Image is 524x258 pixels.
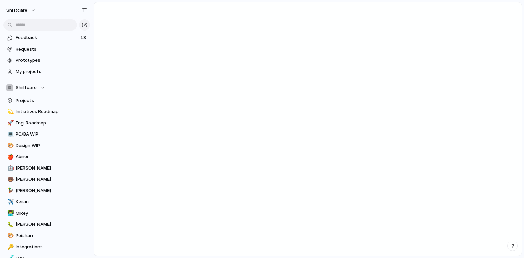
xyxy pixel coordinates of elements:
span: Integrations [16,243,88,250]
span: My projects [16,68,88,75]
span: [PERSON_NAME] [16,221,88,228]
a: Requests [3,44,90,54]
div: 💻 [7,130,12,138]
div: 🚀 [7,119,12,127]
div: 🐛 [7,221,12,229]
button: 🔑 [6,243,13,250]
span: Eng. Roadmap [16,120,88,127]
button: ✈️ [6,198,13,205]
div: 🍎 [7,153,12,161]
div: 🦆 [7,187,12,195]
a: 🐻[PERSON_NAME] [3,174,90,184]
span: Projects [16,97,88,104]
a: Prototypes [3,55,90,66]
div: 💫 [7,108,12,116]
a: ✈️Karan [3,197,90,207]
a: 🍎Abner [3,152,90,162]
a: 🐛[PERSON_NAME] [3,219,90,230]
button: 🎨 [6,142,13,149]
a: 🎨Design WIP [3,140,90,151]
div: 🤖 [7,164,12,172]
button: 💻 [6,131,13,138]
span: Prototypes [16,57,88,64]
span: Karan [16,198,88,205]
div: ✈️ [7,198,12,206]
button: 👨‍💻 [6,210,13,217]
button: Shiftcare [3,83,90,93]
a: 💫Initiatives Roadmap [3,106,90,117]
div: 👨‍💻 [7,209,12,217]
div: 🎨 [7,232,12,240]
button: 🐻 [6,176,13,183]
button: 🐛 [6,221,13,228]
a: 🔑Integrations [3,242,90,252]
a: 🚀Eng. Roadmap [3,118,90,128]
span: Design WIP [16,142,88,149]
button: 💫 [6,108,13,115]
span: [PERSON_NAME] [16,165,88,172]
span: Requests [16,46,88,53]
a: 🎨Peishan [3,231,90,241]
span: [PERSON_NAME] [16,187,88,194]
div: 🐻 [7,175,12,183]
a: 👨‍💻Mikey [3,208,90,218]
div: 🎨 [7,141,12,149]
span: Initiatives Roadmap [16,108,88,115]
span: Shiftcare [16,84,37,91]
button: 🤖 [6,165,13,172]
a: 🦆[PERSON_NAME] [3,186,90,196]
a: 💻PO/BA WIP [3,129,90,139]
div: 🔑 [7,243,12,251]
a: Projects [3,95,90,106]
span: shiftcare [6,7,27,14]
button: 🍎 [6,153,13,160]
span: Abner [16,153,88,160]
a: 🤖[PERSON_NAME] [3,163,90,173]
button: 🦆 [6,187,13,194]
a: My projects [3,67,90,77]
span: Feedback [16,34,78,41]
span: 18 [80,34,87,41]
button: 🎨 [6,232,13,239]
span: [PERSON_NAME] [16,176,88,183]
button: shiftcare [3,5,40,16]
span: Peishan [16,232,88,239]
span: Mikey [16,210,88,217]
a: Feedback18 [3,33,90,43]
span: PO/BA WIP [16,131,88,138]
button: 🚀 [6,120,13,127]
